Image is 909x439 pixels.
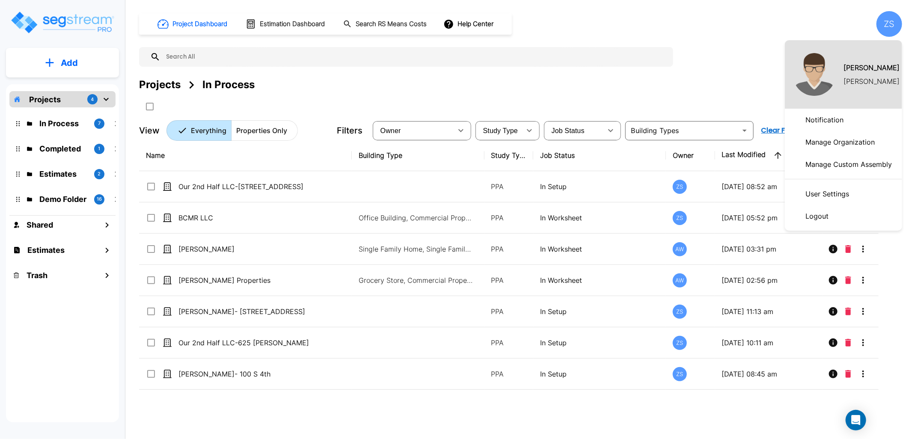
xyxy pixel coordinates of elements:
[844,62,900,73] h1: [PERSON_NAME]
[802,111,847,128] p: Notification
[802,156,895,173] p: Manage Custom Assembly
[802,185,853,202] p: User Settings
[844,76,900,86] p: [PERSON_NAME]
[802,133,878,151] p: Manage Organization
[802,208,832,225] p: Logout
[846,410,866,430] div: Open Intercom Messenger
[793,53,836,96] img: Zack Spoonamore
